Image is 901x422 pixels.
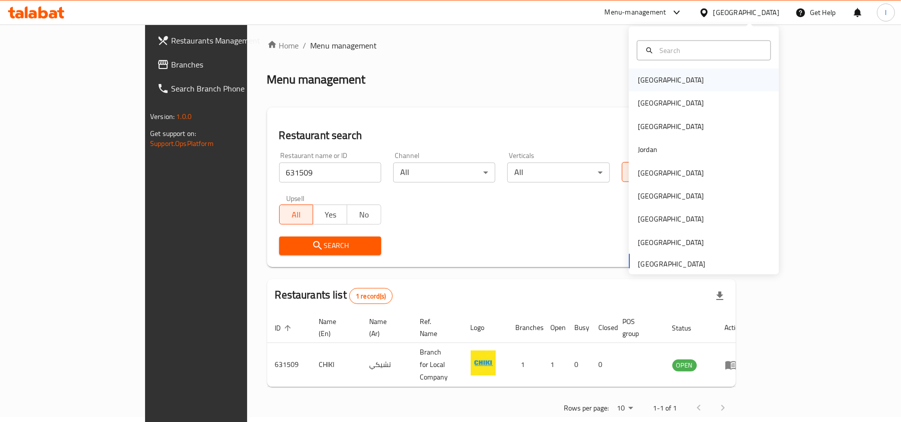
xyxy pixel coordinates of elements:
[284,207,310,222] span: All
[286,194,305,201] label: Upsell
[279,128,724,143] h2: Restaurant search
[638,213,704,224] div: [GEOGRAPHIC_DATA]
[347,204,381,224] button: No
[471,350,496,375] img: CHIKI
[171,58,288,70] span: Branches
[351,207,377,222] span: No
[623,315,652,339] span: POS group
[362,343,412,387] td: تشيكي
[626,165,652,179] span: All
[267,312,751,387] table: enhanced table
[725,359,743,371] div: Menu
[149,52,296,76] a: Branches
[393,162,495,182] div: All
[638,74,704,85] div: [GEOGRAPHIC_DATA]
[317,207,343,222] span: Yes
[672,359,697,371] div: OPEN
[713,7,779,18] div: [GEOGRAPHIC_DATA]
[543,343,567,387] td: 1
[564,402,609,414] p: Rows per page:
[171,34,288,46] span: Restaurants Management
[275,287,393,304] h2: Restaurants list
[655,44,764,55] input: Search
[311,343,362,387] td: CHIKI
[267,71,366,87] h2: Menu management
[303,39,307,51] li: /
[150,127,196,140] span: Get support on:
[176,110,192,123] span: 1.0.0
[653,402,677,414] p: 1-1 of 1
[638,167,704,178] div: [GEOGRAPHIC_DATA]
[267,39,736,51] nav: breadcrumb
[567,312,591,343] th: Busy
[638,190,704,201] div: [GEOGRAPHIC_DATA]
[319,315,350,339] span: Name (En)
[567,343,591,387] td: 0
[672,322,705,334] span: Status
[349,288,393,304] div: Total records count
[638,97,704,108] div: [GEOGRAPHIC_DATA]
[171,82,288,94] span: Search Branch Phone
[370,315,400,339] span: Name (Ar)
[412,343,463,387] td: Branch for Local Company
[311,39,377,51] span: Menu management
[885,7,886,18] span: l
[287,239,373,252] span: Search
[279,236,381,255] button: Search
[613,401,637,416] div: Rows per page:
[279,204,314,224] button: All
[279,162,381,182] input: Search for restaurant name or ID..
[605,6,666,18] div: Menu-management
[543,312,567,343] th: Open
[638,237,704,248] div: [GEOGRAPHIC_DATA]
[507,162,609,182] div: All
[508,343,543,387] td: 1
[275,322,294,334] span: ID
[463,312,508,343] th: Logo
[508,312,543,343] th: Branches
[149,28,296,52] a: Restaurants Management
[420,315,451,339] span: Ref. Name
[150,110,175,123] span: Version:
[717,312,751,343] th: Action
[638,144,657,155] div: Jordan
[149,76,296,100] a: Search Branch Phone
[672,359,697,371] span: OPEN
[622,162,656,182] button: All
[638,120,704,131] div: [GEOGRAPHIC_DATA]
[350,291,392,301] span: 1 record(s)
[708,284,732,308] div: Export file
[591,343,615,387] td: 0
[591,312,615,343] th: Closed
[313,204,347,224] button: Yes
[150,137,214,150] a: Support.OpsPlatform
